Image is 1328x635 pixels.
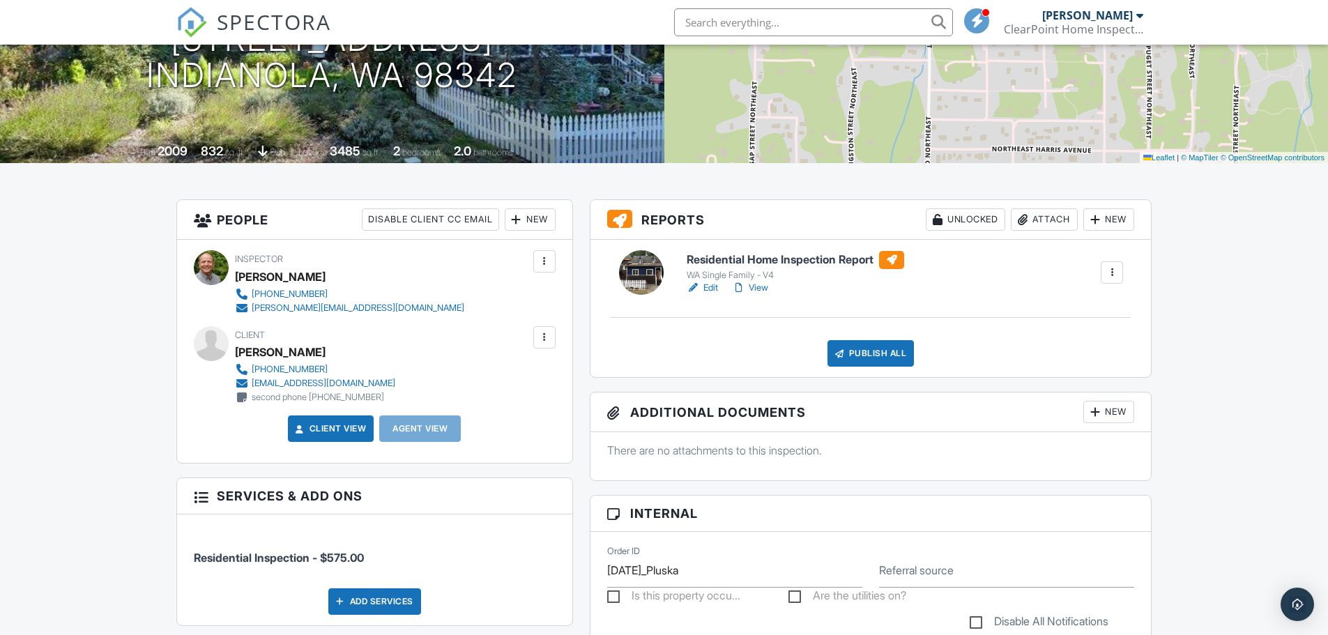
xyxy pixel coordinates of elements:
[1011,208,1078,231] div: Attach
[590,392,1152,432] h3: Additional Documents
[235,362,395,376] a: [PHONE_NUMBER]
[1083,401,1134,423] div: New
[687,281,718,295] a: Edit
[194,551,364,565] span: Residential Inspection - $575.00
[674,8,953,36] input: Search everything...
[146,21,517,95] h1: [STREET_ADDRESS] Indianola, WA 98342
[330,144,360,158] div: 3485
[252,392,384,403] div: second phone [PHONE_NUMBER]
[235,330,265,340] span: Client
[687,251,904,282] a: Residential Home Inspection Report WA Single Family - V4
[270,147,285,158] span: slab
[687,270,904,281] div: WA Single Family - V4
[732,281,768,295] a: View
[473,147,513,158] span: bathrooms
[252,364,328,375] div: [PHONE_NUMBER]
[607,545,640,558] label: Order ID
[1221,153,1325,162] a: © OpenStreetMap contributors
[1177,153,1179,162] span: |
[235,266,326,287] div: [PERSON_NAME]
[687,251,904,269] h6: Residential Home Inspection Report
[454,144,471,158] div: 2.0
[362,147,380,158] span: sq.ft.
[235,376,395,390] a: [EMAIL_ADDRESS][DOMAIN_NAME]
[201,144,223,158] div: 832
[177,478,572,514] h3: Services & Add ons
[402,147,441,158] span: bedrooms
[827,340,915,367] div: Publish All
[235,301,464,315] a: [PERSON_NAME][EMAIL_ADDRESS][DOMAIN_NAME]
[393,144,400,158] div: 2
[607,443,1135,458] p: There are no attachments to this inspection.
[235,287,464,301] a: [PHONE_NUMBER]
[1181,153,1219,162] a: © MapTiler
[1083,208,1134,231] div: New
[235,342,326,362] div: [PERSON_NAME]
[1004,22,1143,36] div: ClearPoint Home Inspections PLLC
[590,496,1152,532] h3: Internal
[225,147,245,158] span: sq. ft.
[1143,153,1175,162] a: Leaflet
[194,525,556,576] li: Service: Residential Inspection
[293,422,367,436] a: Client View
[252,303,464,314] div: [PERSON_NAME][EMAIL_ADDRESS][DOMAIN_NAME]
[362,208,499,231] div: Disable Client CC Email
[252,289,328,300] div: [PHONE_NUMBER]
[788,589,906,606] label: Are the utilities on?
[252,378,395,389] div: [EMAIL_ADDRESS][DOMAIN_NAME]
[235,254,283,264] span: Inspector
[926,208,1005,231] div: Unlocked
[1281,588,1314,621] div: Open Intercom Messenger
[607,589,740,606] label: Is this property occupied?
[879,563,954,578] label: Referral source
[328,588,421,615] div: Add Services
[970,615,1108,632] label: Disable All Notifications
[505,208,556,231] div: New
[590,200,1152,240] h3: Reports
[176,7,207,38] img: The Best Home Inspection Software - Spectora
[140,147,155,158] span: Built
[158,144,188,158] div: 2009
[177,200,572,240] h3: People
[298,147,328,158] span: Lot Size
[176,19,331,48] a: SPECTORA
[1042,8,1133,22] div: [PERSON_NAME]
[217,7,331,36] span: SPECTORA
